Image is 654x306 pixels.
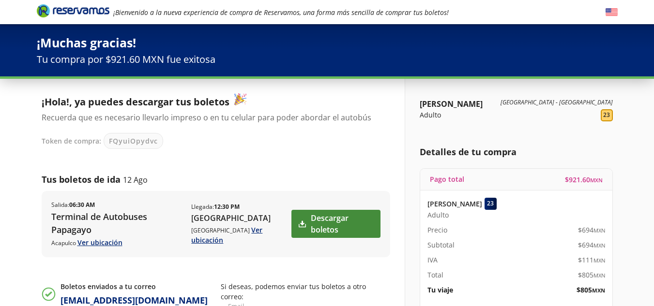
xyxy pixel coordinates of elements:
[69,201,95,209] b: 06:30 AM
[51,237,182,248] p: Acapulco
[42,173,121,186] p: Tus boletos de ida
[291,210,380,238] a: Descargar boletos
[51,201,95,209] p: Salida :
[501,98,613,107] p: [GEOGRAPHIC_DATA] - [GEOGRAPHIC_DATA]
[578,255,605,265] span: $ 111
[109,136,158,146] span: FQyuiOpydvc
[37,34,618,52] p: ¡Muchas gracias!
[420,110,483,120] p: Adulto
[37,52,618,67] p: Tu compra por $921.60 MXN fue exitosa
[37,3,109,21] a: Brand Logo
[51,210,182,236] p: Terminal de Autobuses Papagayo
[593,272,605,279] small: MXN
[42,112,380,123] p: Recuerda que es necesario llevarlo impreso o en tu celular para poder abordar el autobús
[191,225,290,245] p: [GEOGRAPHIC_DATA]
[593,257,605,264] small: MXN
[427,225,447,235] p: Precio
[565,175,603,185] span: $ 921.60
[191,212,290,224] p: [GEOGRAPHIC_DATA]
[606,6,618,18] button: English
[42,93,380,109] p: ¡Hola!, ya puedes descargar tus boletos
[592,287,605,294] small: MXN
[577,285,605,295] span: $ 805
[601,109,613,121] div: 23
[578,240,605,250] span: $ 694
[427,285,453,295] p: Tu viaje
[42,136,101,146] p: Token de compra:
[427,240,455,250] p: Subtotal
[593,227,605,234] small: MXN
[113,8,449,17] em: ¡Bienvenido a la nueva experiencia de compra de Reservamos, una forma más sencilla de comprar tus...
[590,176,603,184] small: MXN
[123,174,148,186] p: 12 Ago
[430,174,464,184] p: Pago total
[61,281,208,291] p: Boletos enviados a tu correo
[77,238,122,247] a: Ver ubicación
[427,255,438,265] p: IVA
[578,270,605,280] span: $ 805
[214,203,240,211] b: 12:30 PM
[420,98,483,110] p: [PERSON_NAME]
[221,281,390,302] p: Si deseas, podemos enviar tus boletos a otro correo:
[485,198,497,210] div: 23
[593,242,605,249] small: MXN
[191,203,240,211] p: Llegada :
[37,3,109,18] i: Brand Logo
[427,270,443,280] p: Total
[420,146,613,159] p: Detalles de tu compra
[427,210,449,220] span: Adulto
[578,225,605,235] span: $ 694
[427,199,482,209] p: [PERSON_NAME]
